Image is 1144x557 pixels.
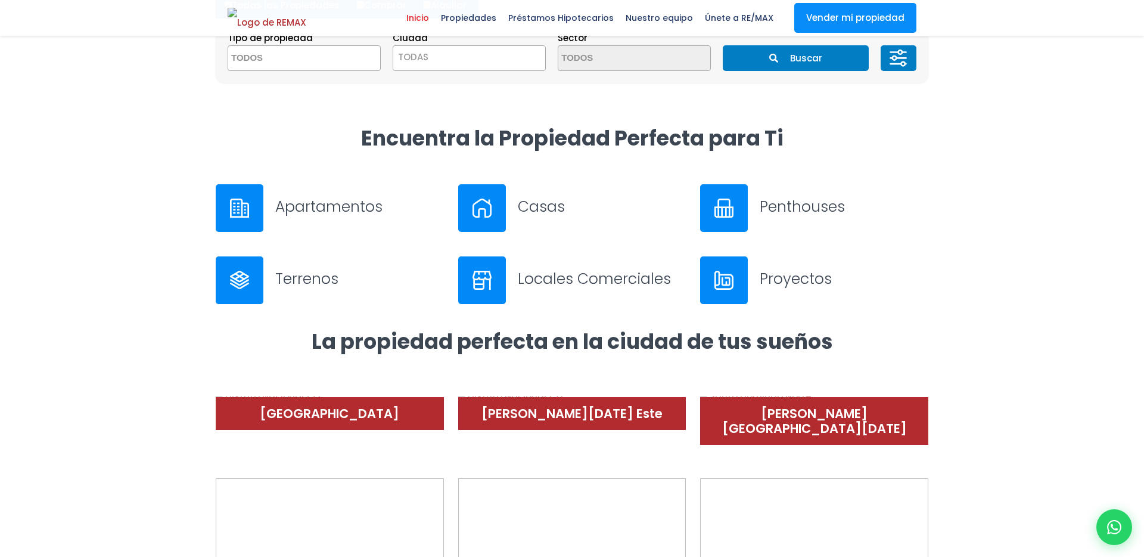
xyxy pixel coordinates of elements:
[700,184,928,232] a: Penthouses
[502,9,620,27] span: Préstamos Hipotecarios
[216,256,444,304] a: Terrenos
[558,32,587,44] span: Sector
[275,196,444,217] h3: Apartamentos
[228,46,344,72] textarea: Search
[228,32,313,44] span: Tipo de propiedad
[216,184,444,232] a: Apartamentos
[398,51,428,63] span: TODAS
[700,388,928,445] a: Santo Domingo Norte[PERSON_NAME][GEOGRAPHIC_DATA][DATE]
[312,327,833,356] strong: La propiedad perfecta en la ciudad de tus sueños
[400,9,435,27] span: Inicio
[435,9,502,27] span: Propiedades
[700,256,928,304] a: Proyectos
[228,8,306,29] img: Logo de REMAX
[518,268,686,289] h3: Locales Comerciales
[216,388,444,430] a: Distrito Nacional (2)[GEOGRAPHIC_DATA]
[700,397,811,406] img: Santo Domingo Norte
[393,32,428,44] span: Ciudad
[275,268,444,289] h3: Terrenos
[712,406,916,436] h4: [PERSON_NAME][GEOGRAPHIC_DATA][DATE]
[458,256,686,304] a: Locales Comerciales
[393,49,545,66] span: TODAS
[558,46,674,72] textarea: Search
[620,9,699,27] span: Nuestro equipo
[216,397,321,406] img: Distrito Nacional (2)
[699,9,779,27] span: Únete a RE/MAX
[794,3,916,33] a: Vender mi propiedad
[458,388,686,430] a: Distrito Nacional (3)[PERSON_NAME][DATE] Este
[760,268,928,289] h3: Proyectos
[760,196,928,217] h3: Penthouses
[228,406,432,421] h4: [GEOGRAPHIC_DATA]
[458,184,686,232] a: Casas
[723,45,868,71] button: Buscar
[361,123,784,153] strong: Encuentra la Propiedad Perfecta para Ti
[458,397,564,406] img: Distrito Nacional (3)
[518,196,686,217] h3: Casas
[393,45,546,71] span: TODAS
[470,406,674,421] h4: [PERSON_NAME][DATE] Este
